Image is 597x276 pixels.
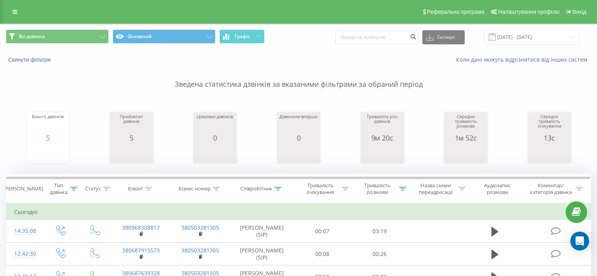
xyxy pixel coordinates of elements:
span: Реферальна програма [427,9,485,15]
div: Тривалість розмови [358,182,397,196]
td: 00:07 [294,220,351,243]
div: Середня тривалість очікування [530,114,569,134]
div: Коментар/категорія дзвінка [528,182,574,196]
div: Дзвонили вперше [279,114,317,134]
a: 380968308817 [122,224,160,231]
div: Тривалість очікування [301,182,340,196]
div: Аудіозапис розмови [475,182,520,196]
a: Коли дані можуть відрізнятися вiд інших систем [456,56,591,63]
div: 12:42:30 [14,246,35,261]
button: Основний [113,29,215,44]
div: 13с [530,134,569,142]
a: 380503281305 [181,224,219,231]
span: Вихід [573,9,586,15]
div: Співробітник [240,186,272,192]
div: Open Intercom Messenger [570,232,589,250]
input: Пошук за номером [335,30,418,44]
div: 14:35:08 [14,223,35,239]
span: Всі дзвінки [19,33,45,40]
td: 03:19 [351,220,408,243]
div: 1м 52с [446,134,486,142]
div: 0 [279,134,317,142]
td: [PERSON_NAME] (SIP) [230,243,294,265]
button: Експорт [422,30,465,44]
div: Цільових дзвінків [197,114,233,134]
a: 380687915573 [122,247,160,254]
div: 0 [197,134,233,142]
div: 5 [112,134,151,142]
td: 00:08 [294,243,351,265]
div: 5 [32,134,63,142]
td: 00:26 [351,243,408,265]
div: Прийнятих дзвінків [112,114,151,134]
div: [PERSON_NAME] [4,186,43,192]
button: Скинути фільтри [6,56,55,63]
td: [PERSON_NAME] (SIP) [230,220,294,243]
div: Тривалість усіх дзвінків [363,114,402,134]
span: Налаштування профілю [498,9,559,15]
a: 380503281305 [181,247,219,254]
p: Зведена статистика дзвінків за вказаними фільтрами за обраний період [6,64,591,90]
td: Сьогодні [6,204,591,220]
div: Назва схеми переадресації [415,182,456,196]
div: Середня тривалість розмови [446,114,486,134]
div: Тип дзвінка [49,182,68,196]
div: 9м 20с [363,134,402,142]
div: Клієнт [128,186,143,192]
span: Графік [235,34,250,39]
div: Бізнес номер [179,186,211,192]
div: Статус [85,186,101,192]
button: Графік [219,29,265,44]
div: Всього дзвінків [32,114,63,134]
button: Всі дзвінки [6,29,109,44]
